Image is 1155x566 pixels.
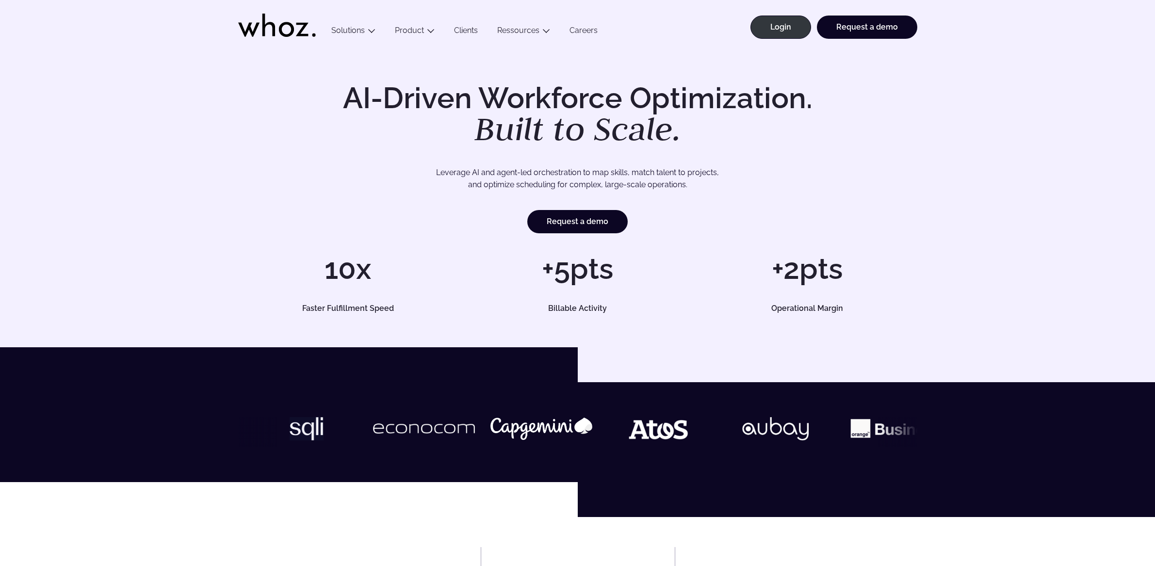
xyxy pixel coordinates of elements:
h5: Billable Activity [479,305,677,312]
button: Product [385,26,444,39]
a: Request a demo [817,16,917,39]
h1: +5pts [468,254,687,283]
h1: +2pts [697,254,917,283]
button: Ressources [488,26,560,39]
a: Request a demo [527,210,628,233]
h1: AI-Driven Workforce Optimization. [329,83,826,146]
a: Login [750,16,811,39]
h5: Operational Margin [708,305,906,312]
a: Clients [444,26,488,39]
button: Solutions [322,26,385,39]
em: Built to Scale. [474,107,681,150]
a: Product [395,26,424,35]
a: Ressources [497,26,539,35]
h5: Faster Fulfillment Speed [249,305,447,312]
p: Leverage AI and agent-led orchestration to map skills, match talent to projects, and optimize sch... [272,166,883,191]
a: Careers [560,26,607,39]
h1: 10x [238,254,458,283]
